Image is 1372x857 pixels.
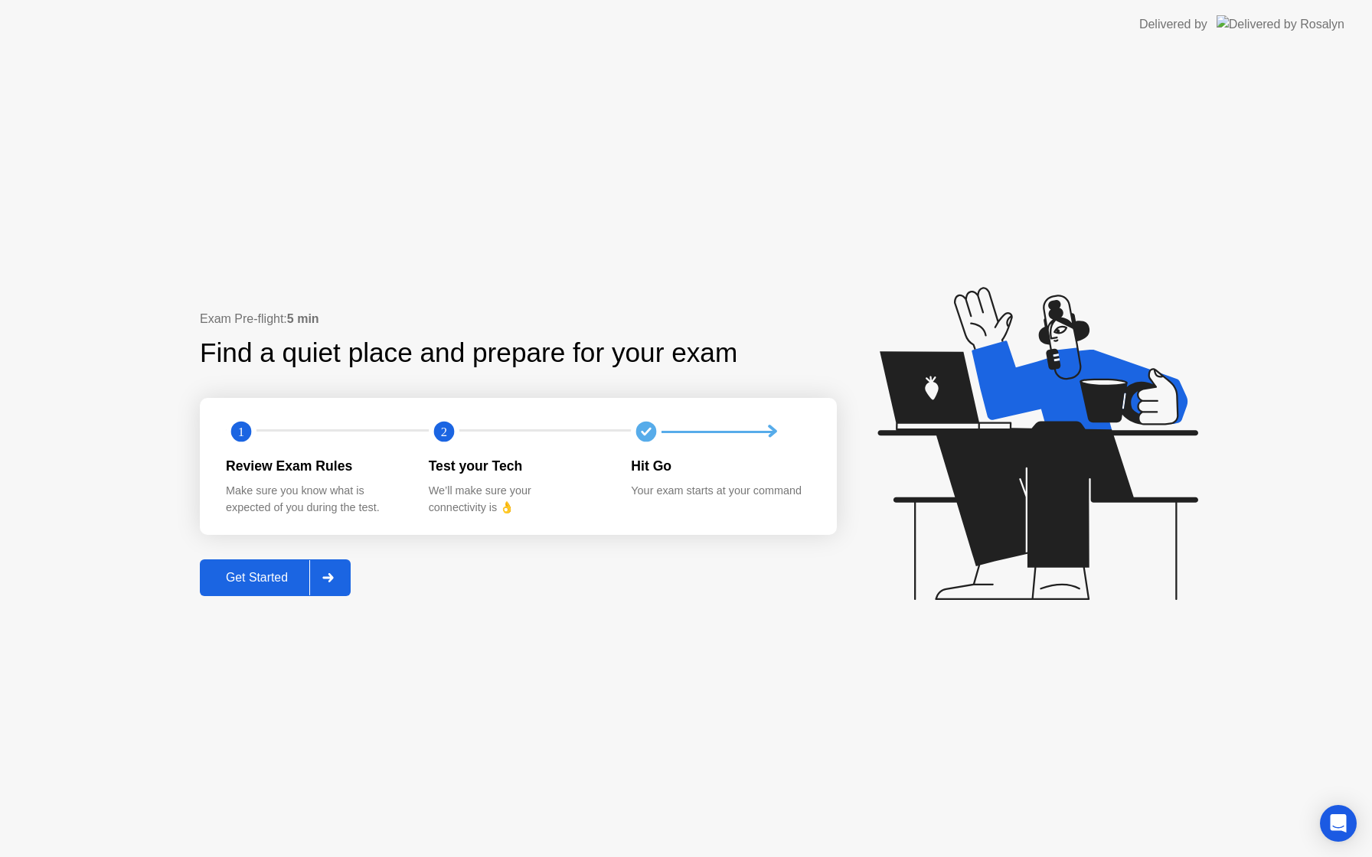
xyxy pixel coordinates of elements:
[226,483,404,516] div: Make sure you know what is expected of you during the test.
[429,456,607,476] div: Test your Tech
[200,310,837,328] div: Exam Pre-flight:
[287,312,319,325] b: 5 min
[441,425,447,439] text: 2
[238,425,244,439] text: 1
[226,456,404,476] div: Review Exam Rules
[1320,805,1357,842] div: Open Intercom Messenger
[1217,15,1344,33] img: Delivered by Rosalyn
[1139,15,1207,34] div: Delivered by
[429,483,607,516] div: We’ll make sure your connectivity is 👌
[204,571,309,585] div: Get Started
[200,559,351,596] button: Get Started
[200,333,740,373] div: Find a quiet place and prepare for your exam
[631,483,809,500] div: Your exam starts at your command
[631,456,809,476] div: Hit Go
